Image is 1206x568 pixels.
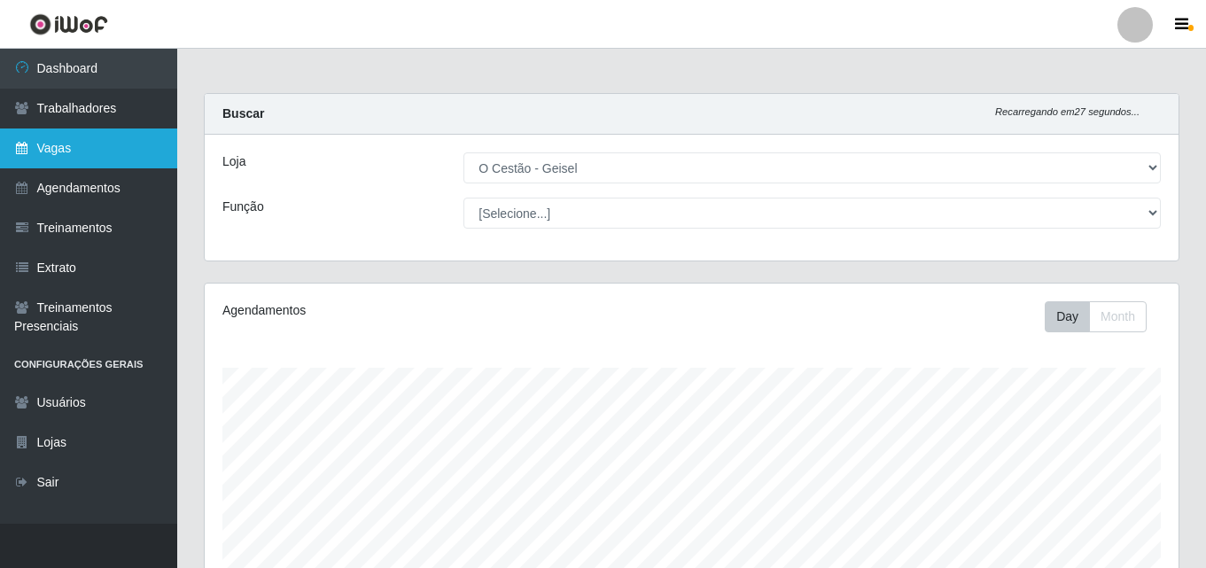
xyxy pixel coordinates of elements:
[1045,301,1161,332] div: Toolbar with button groups
[995,106,1140,117] i: Recarregando em 27 segundos...
[222,106,264,121] strong: Buscar
[222,198,264,216] label: Função
[1089,301,1147,332] button: Month
[222,301,598,320] div: Agendamentos
[1045,301,1090,332] button: Day
[29,13,108,35] img: CoreUI Logo
[222,152,245,171] label: Loja
[1045,301,1147,332] div: First group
